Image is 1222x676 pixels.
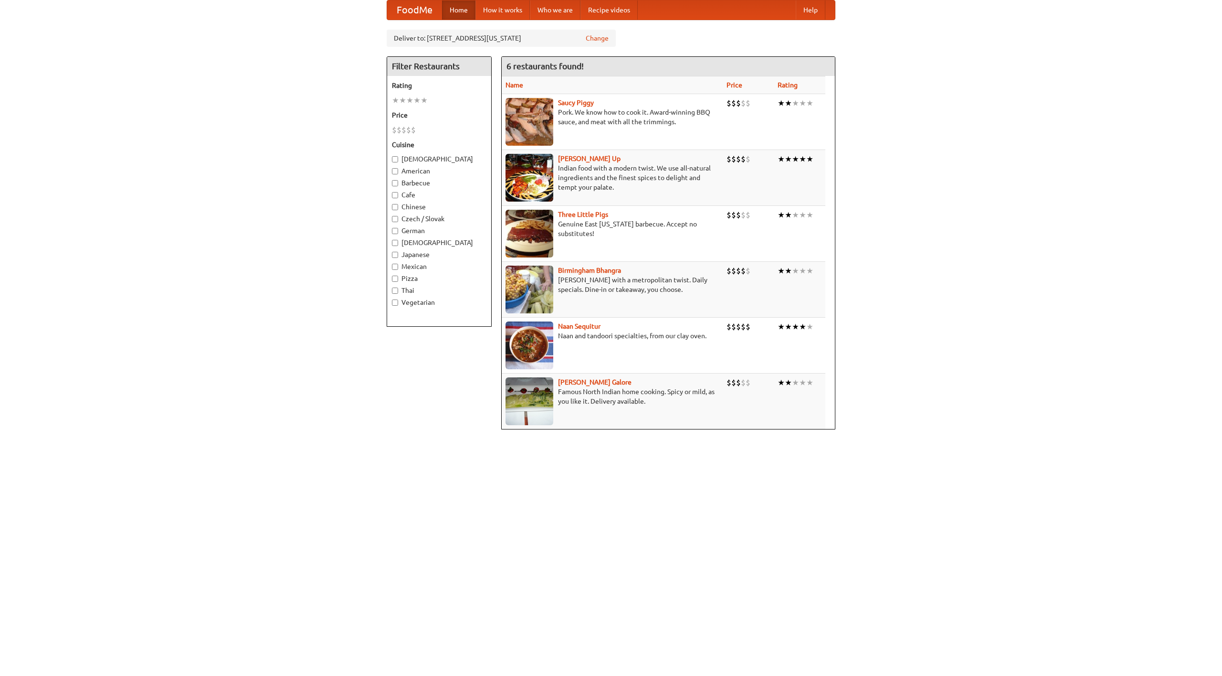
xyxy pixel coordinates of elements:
[736,266,741,276] li: $
[392,228,398,234] input: German
[506,210,553,258] img: littlepigs.jpg
[785,154,792,164] li: ★
[792,154,799,164] li: ★
[392,166,486,176] label: American
[785,377,792,388] li: ★
[506,219,719,238] p: Genuine East [US_STATE] barbecue. Accept no substitutes!
[727,266,731,276] li: $
[506,107,719,127] p: Pork. We know how to cook it. Award-winning BBQ sauce, and meat with all the trimmings.
[558,99,594,107] a: Saucy Piggy
[506,163,719,192] p: Indian food with a modern twist. We use all-natural ingredients and the finest spices to delight ...
[746,210,750,220] li: $
[799,98,806,108] li: ★
[806,322,813,332] li: ★
[530,0,580,20] a: Who we are
[387,0,442,20] a: FoodMe
[506,377,553,425] img: currygalore.jpg
[806,210,813,220] li: ★
[785,322,792,332] li: ★
[799,210,806,220] li: ★
[746,322,750,332] li: $
[558,322,600,330] b: Naan Sequitur
[778,377,785,388] li: ★
[741,154,746,164] li: $
[741,210,746,220] li: $
[778,81,798,89] a: Rating
[746,377,750,388] li: $
[392,240,398,246] input: [DEMOGRAPHIC_DATA]
[392,288,398,294] input: Thai
[392,110,486,120] h5: Price
[778,210,785,220] li: ★
[792,377,799,388] li: ★
[731,154,736,164] li: $
[392,154,486,164] label: [DEMOGRAPHIC_DATA]
[392,300,398,306] input: Vegetarian
[746,98,750,108] li: $
[392,274,486,283] label: Pizza
[506,98,553,146] img: saucy.jpg
[392,262,486,271] label: Mexican
[392,214,486,224] label: Czech / Slovak
[727,81,742,89] a: Price
[392,276,398,282] input: Pizza
[778,98,785,108] li: ★
[392,81,486,90] h5: Rating
[401,125,406,135] li: $
[387,30,616,47] div: Deliver to: [STREET_ADDRESS][US_STATE]
[746,266,750,276] li: $
[558,155,621,162] a: [PERSON_NAME] Up
[413,95,421,106] li: ★
[778,154,785,164] li: ★
[736,377,741,388] li: $
[785,98,792,108] li: ★
[392,180,398,186] input: Barbecue
[392,264,398,270] input: Mexican
[792,322,799,332] li: ★
[392,298,486,307] label: Vegetarian
[785,266,792,276] li: ★
[746,154,750,164] li: $
[727,98,731,108] li: $
[392,95,399,106] li: ★
[580,0,638,20] a: Recipe videos
[421,95,428,106] li: ★
[806,266,813,276] li: ★
[506,275,719,294] p: [PERSON_NAME] with a metropolitan twist. Daily specials. Dine-in or takeaway, you choose.
[806,98,813,108] li: ★
[392,238,486,247] label: [DEMOGRAPHIC_DATA]
[392,286,486,295] label: Thai
[411,125,416,135] li: $
[731,322,736,332] li: $
[731,210,736,220] li: $
[799,377,806,388] li: ★
[799,322,806,332] li: ★
[799,266,806,276] li: ★
[397,125,401,135] li: $
[785,210,792,220] li: ★
[736,154,741,164] li: $
[506,154,553,202] img: curryup.jpg
[792,98,799,108] li: ★
[392,202,486,212] label: Chinese
[736,210,741,220] li: $
[392,190,486,200] label: Cafe
[387,57,491,76] h4: Filter Restaurants
[558,378,632,386] b: [PERSON_NAME] Galore
[392,252,398,258] input: Japanese
[741,98,746,108] li: $
[727,377,731,388] li: $
[392,250,486,259] label: Japanese
[741,377,746,388] li: $
[792,210,799,220] li: ★
[806,377,813,388] li: ★
[731,266,736,276] li: $
[392,168,398,174] input: American
[392,178,486,188] label: Barbecue
[558,211,608,218] a: Three Little Pigs
[741,322,746,332] li: $
[731,98,736,108] li: $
